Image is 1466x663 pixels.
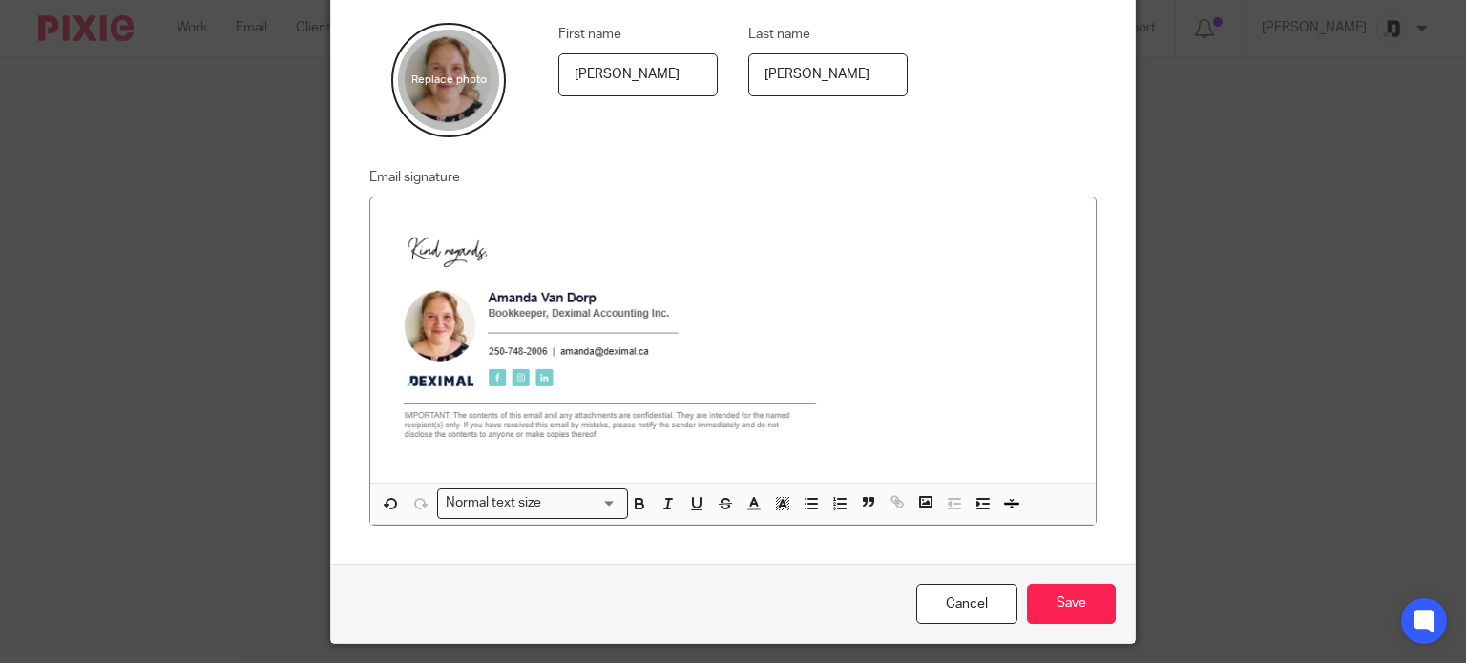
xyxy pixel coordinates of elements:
[386,213,828,454] img: Image
[916,584,1017,625] a: Cancel
[437,488,628,518] div: Search for option
[1027,584,1116,625] input: Save
[548,493,617,513] input: Search for option
[748,25,810,44] label: Last name
[558,25,621,44] label: First name
[369,168,460,187] label: Email signature
[442,493,546,513] span: Normal text size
